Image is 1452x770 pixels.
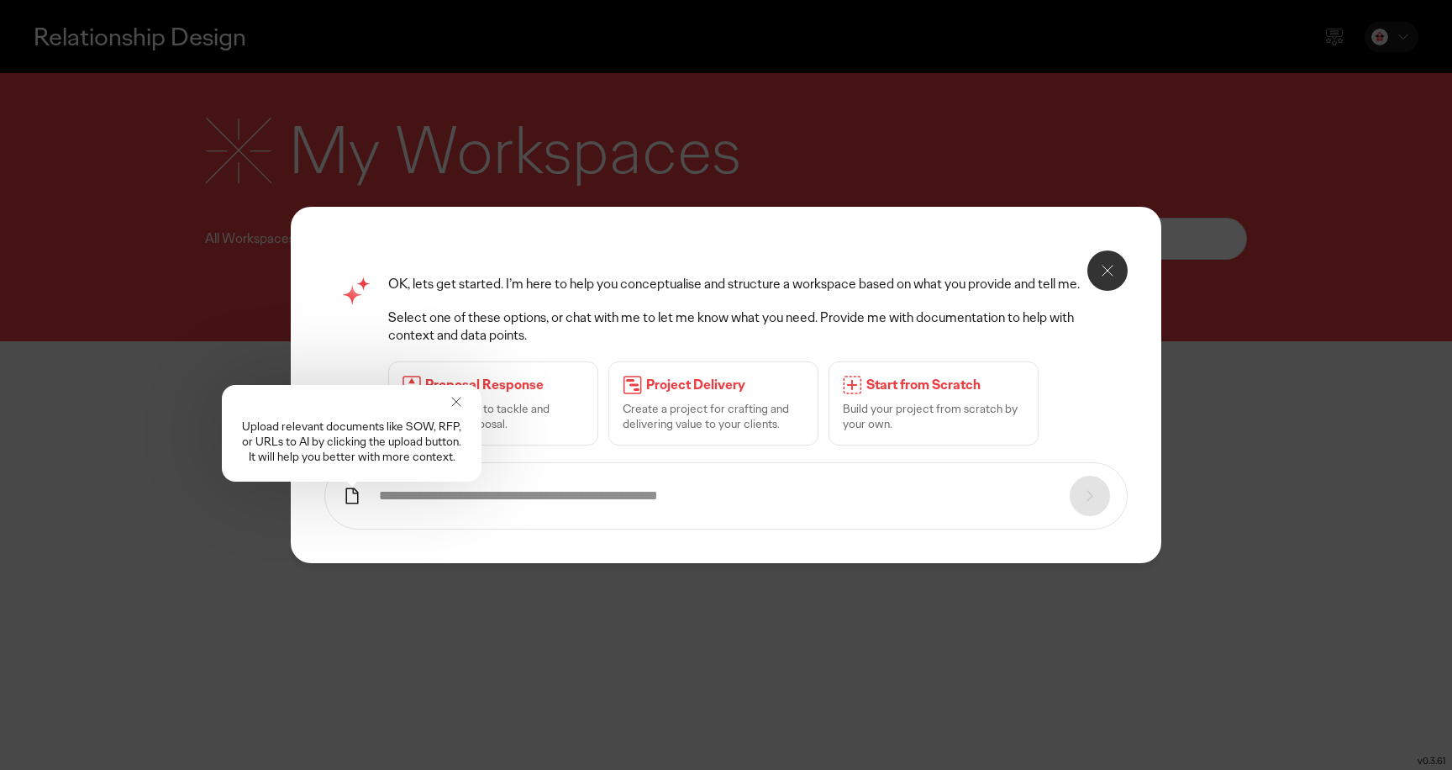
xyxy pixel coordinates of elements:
[646,377,804,394] p: Project Delivery
[866,377,1024,394] p: Start from Scratch
[388,309,1112,345] p: Select one of these options, or chat with me to let me know what you need. Provide me with docume...
[239,419,465,465] p: Upload relevant documents like SOW, RFP, or URLs to AI by clicking the upload button. It will hel...
[623,401,804,431] p: Create a project for crafting and delivering value to your clients.
[388,276,1112,293] p: OK, lets get started. I’m here to help you conceptualise and structure a workspace based on what ...
[425,377,584,394] p: Proposal Response
[402,401,584,431] p: Create a space to tackle and respond to proposal.
[843,401,1024,431] p: Build your project from scratch by your own.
